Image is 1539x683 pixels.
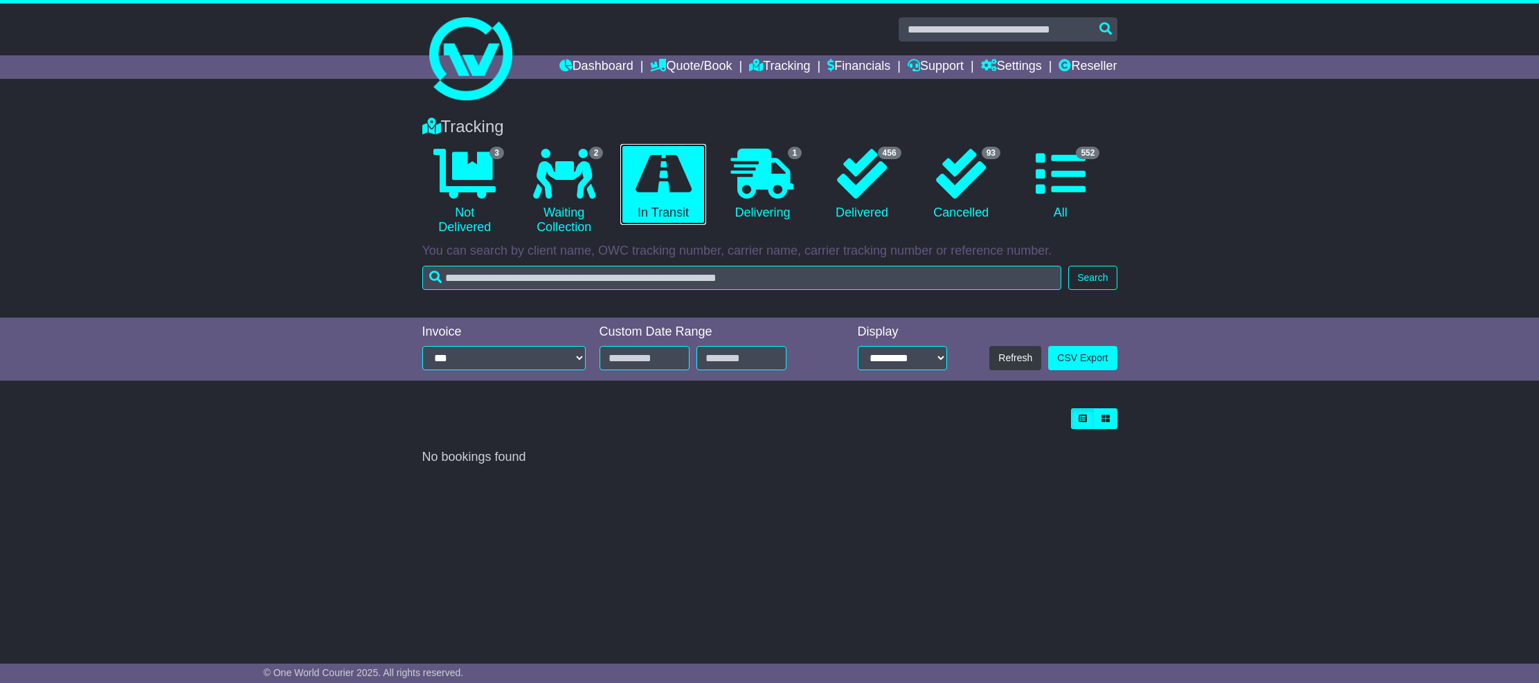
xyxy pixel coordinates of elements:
[908,55,964,79] a: Support
[1018,144,1103,226] a: 552 All
[650,55,732,79] a: Quote/Book
[878,147,901,159] span: 456
[620,144,705,226] a: In Transit
[422,450,1117,465] div: No bookings found
[489,147,504,159] span: 3
[422,144,507,240] a: 3 Not Delivered
[749,55,810,79] a: Tracking
[521,144,606,240] a: 2 Waiting Collection
[1048,346,1117,370] a: CSV Export
[1059,55,1117,79] a: Reseller
[559,55,633,79] a: Dashboard
[827,55,890,79] a: Financials
[858,325,947,340] div: Display
[589,147,604,159] span: 2
[982,147,1000,159] span: 93
[415,117,1124,137] div: Tracking
[264,667,464,678] span: © One World Courier 2025. All rights reserved.
[422,325,586,340] div: Invoice
[600,325,822,340] div: Custom Date Range
[981,55,1042,79] a: Settings
[919,144,1004,226] a: 93 Cancelled
[989,346,1041,370] button: Refresh
[720,144,805,226] a: 1 Delivering
[819,144,904,226] a: 456 Delivered
[788,147,802,159] span: 1
[422,244,1117,259] p: You can search by client name, OWC tracking number, carrier name, carrier tracking number or refe...
[1076,147,1099,159] span: 552
[1068,266,1117,290] button: Search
